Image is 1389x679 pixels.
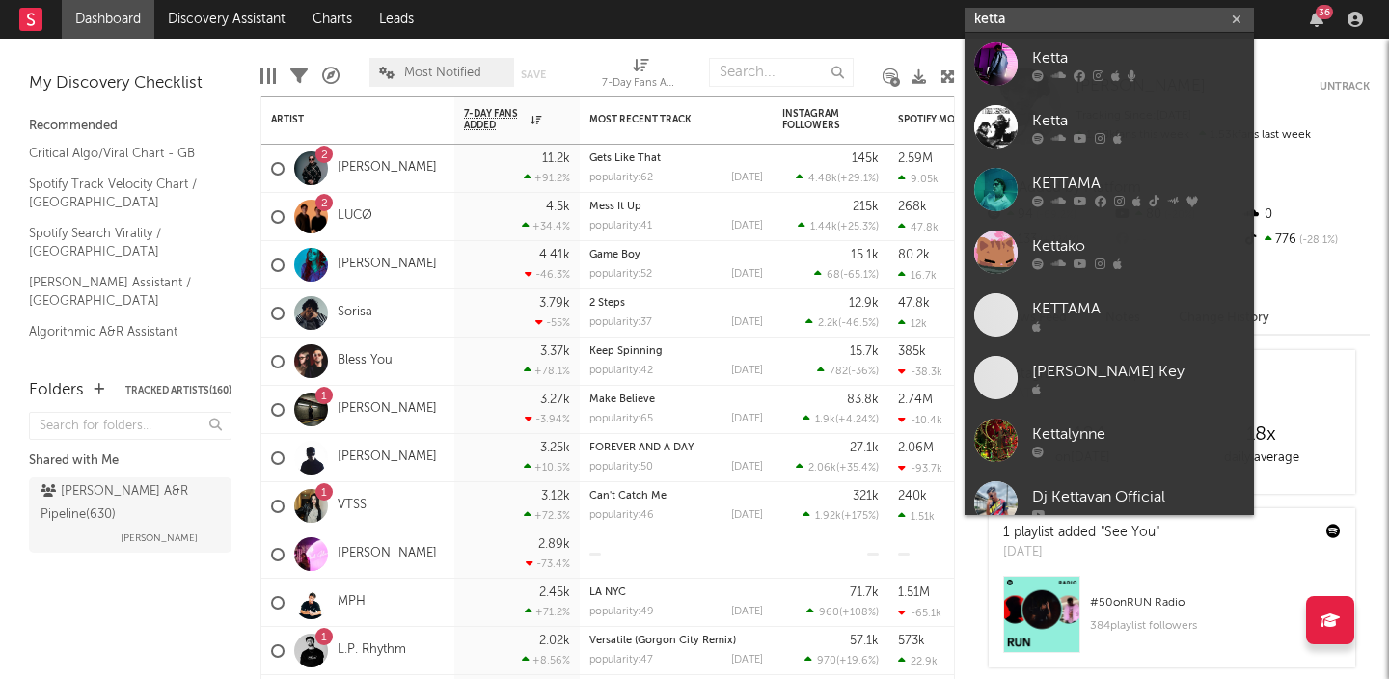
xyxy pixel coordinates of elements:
input: Search for folders... [29,412,231,440]
div: 47.8k [898,297,930,310]
span: 2.06k [808,463,836,474]
a: MPH [338,594,366,611]
span: -46.5 % [841,318,876,329]
a: Game Boy [589,250,640,260]
a: KETTAMA [965,158,1254,221]
div: [DATE] [731,510,763,521]
div: [PERSON_NAME] Key [1032,360,1244,383]
a: [PERSON_NAME] Key [965,346,1254,409]
div: 22.9k [898,655,938,667]
div: [DATE] [1003,543,1159,562]
a: Gets Like That [589,153,661,164]
button: 36 [1310,12,1323,27]
span: +108 % [842,608,876,618]
div: popularity: 47 [589,655,653,665]
div: ( ) [803,509,879,522]
div: ( ) [796,172,879,184]
span: -28.1 % [1296,235,1338,246]
div: [DATE] [731,607,763,617]
span: [PERSON_NAME] [121,527,198,550]
div: [DATE] [731,462,763,473]
a: [PERSON_NAME] [338,449,437,466]
span: 782 [830,367,848,377]
div: popularity: 50 [589,462,653,473]
a: [PERSON_NAME] [338,546,437,562]
div: 2.59M [898,152,933,165]
div: popularity: 62 [589,173,653,183]
a: LUCØ [338,208,372,225]
span: -36 % [851,367,876,377]
span: 4.48k [808,174,837,184]
a: Kettako [965,221,1254,284]
a: L.P. Rhythm [338,642,406,659]
div: [DATE] [731,366,763,376]
a: Critical Algo/Viral Chart - GB [29,143,212,164]
div: Folders [29,379,84,402]
div: Can't Catch Me [589,491,763,502]
div: 9.05k [898,173,939,185]
div: ( ) [805,316,879,329]
div: 321k [853,490,879,502]
div: 776 [1241,228,1370,253]
span: +175 % [844,511,876,522]
a: Ketta [965,33,1254,95]
div: ( ) [814,268,879,281]
div: 4.5k [546,201,570,213]
div: 2 Steps [589,298,763,309]
a: VTSS [338,498,367,514]
button: Tracked Artists(160) [125,386,231,395]
div: -10.4k [898,414,942,426]
span: 960 [819,608,839,618]
div: Ketta [1032,46,1244,69]
div: [DATE] [731,173,763,183]
div: 3.79k [539,297,570,310]
a: [PERSON_NAME] A&R Pipeline(630)[PERSON_NAME] [29,477,231,553]
span: 68 [827,270,840,281]
div: popularity: 65 [589,414,653,424]
a: Spotify Track Velocity Chart / [GEOGRAPHIC_DATA] [29,174,212,213]
div: Mess It Up [589,202,763,212]
div: +71.2 % [525,606,570,618]
div: KETTAMA [1032,172,1244,195]
div: ( ) [798,220,879,232]
div: -46.3 % [525,268,570,281]
div: 3.27k [540,394,570,406]
a: FOREVER AND A DAY [589,443,694,453]
a: Kettalynne [965,409,1254,472]
div: 18 x [1172,423,1350,447]
div: 0 [1241,203,1370,228]
input: Search... [709,58,854,87]
div: Kettalynne [1032,422,1244,446]
div: Artist [271,114,416,125]
div: 384 playlist followers [1090,614,1341,638]
div: 3.12k [541,490,570,502]
a: Ketta [965,95,1254,158]
div: Instagram Followers [782,108,850,131]
div: Shared with Me [29,449,231,473]
div: 3.37k [540,345,570,358]
div: A&R Pipeline [322,48,340,104]
span: 1.92k [815,511,841,522]
div: [DATE] [731,317,763,328]
div: Versatile (Gorgon City Remix) [589,636,763,646]
div: 1 playlist added [1003,523,1159,543]
span: Most Notified [404,67,481,79]
div: 2.45k [539,586,570,599]
div: +78.1 % [524,365,570,377]
div: popularity: 49 [589,607,654,617]
a: Mess It Up [589,202,641,212]
div: 4.41k [539,249,570,261]
div: [PERSON_NAME] A&R Pipeline ( 630 ) [41,480,215,527]
div: -38.3k [898,366,942,378]
a: [PERSON_NAME] [338,257,437,273]
button: Untrack [1320,77,1370,96]
div: LA NYC [589,587,763,598]
div: -65.1k [898,607,941,619]
div: -55 % [535,316,570,329]
div: My Discovery Checklist [29,72,231,95]
div: 2.74M [898,394,933,406]
div: popularity: 46 [589,510,654,521]
span: +35.4 % [839,463,876,474]
div: 2.02k [539,635,570,647]
div: 36 [1316,5,1333,19]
